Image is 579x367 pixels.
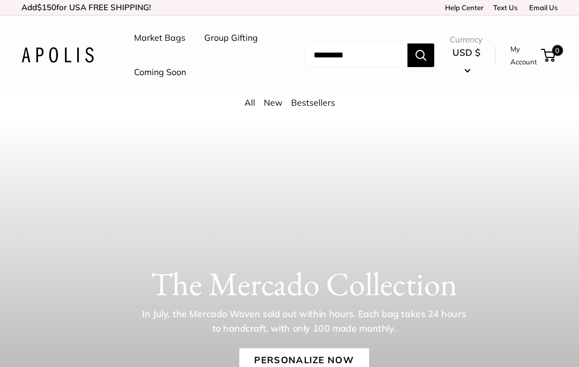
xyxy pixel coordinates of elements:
[450,44,482,78] button: USD $
[134,30,185,46] a: Market Bags
[542,49,555,62] a: 0
[134,64,186,80] a: Coming Soon
[264,97,283,108] a: New
[493,3,517,12] a: Text Us
[525,3,558,12] a: Email Us
[450,32,482,47] span: Currency
[452,47,480,58] span: USD $
[407,43,434,67] button: Search
[305,43,407,67] input: Search...
[552,45,563,56] span: 0
[21,47,94,63] img: Apolis
[244,97,255,108] a: All
[441,3,484,12] a: Help Center
[291,97,335,108] a: Bestsellers
[37,2,56,12] span: $150
[510,42,537,69] a: My Account
[49,265,559,303] h1: The Mercado Collection
[138,307,470,335] p: In July, the Mercado Woven sold out within hours. Each bag takes 24 hours to handcraft, with only...
[204,30,258,46] a: Group Gifting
